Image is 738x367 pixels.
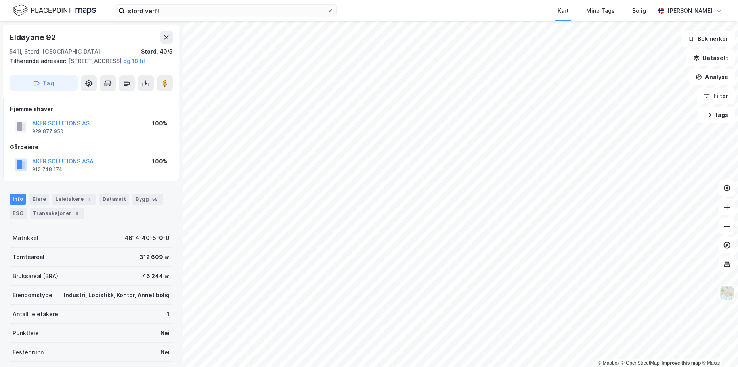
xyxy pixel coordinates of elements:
div: ESG [10,208,27,219]
div: 100% [152,119,168,128]
div: Festegrunn [13,348,44,357]
button: Datasett [686,50,735,66]
div: Stord, 40/5 [141,47,173,56]
div: Antall leietakere [13,309,58,319]
div: 1 [85,195,93,203]
div: 46 244 ㎡ [142,271,170,281]
div: [STREET_ADDRESS] [10,56,166,66]
button: Tags [698,107,735,123]
div: 100% [152,157,168,166]
div: Info [10,194,26,205]
div: Eldøyane 92 [10,31,57,44]
div: Eiendomstype [13,290,52,300]
button: Analyse [689,69,735,85]
div: Mine Tags [586,6,615,15]
div: Nei [161,329,170,338]
button: Tag [10,75,78,91]
img: logo.f888ab2527a4732fd821a326f86c7f29.svg [13,4,96,17]
div: 8 [73,209,81,217]
iframe: Chat Widget [698,329,738,367]
div: [PERSON_NAME] [667,6,713,15]
div: 929 877 950 [32,128,63,135]
div: Industri, Logistikk, Kontor, Annet bolig [64,290,170,300]
a: Mapbox [598,360,619,366]
div: Leietakere [52,194,96,205]
div: Bruksareal (BRA) [13,271,58,281]
span: Tilhørende adresser: [10,58,68,64]
div: Datasett [99,194,129,205]
div: Nei [161,348,170,357]
input: Søk på adresse, matrikkel, gårdeiere, leietakere eller personer [125,5,327,17]
div: 1 [167,309,170,319]
div: Bygg [132,194,163,205]
button: Bokmerker [681,31,735,47]
a: Improve this map [662,360,701,366]
div: Gårdeiere [10,142,172,152]
div: Hjemmelshaver [10,104,172,114]
div: Kart [558,6,569,15]
div: 312 609 ㎡ [140,252,170,262]
button: Filter [697,88,735,104]
div: Bolig [632,6,646,15]
a: OpenStreetMap [621,360,660,366]
div: Transaksjoner [30,208,84,219]
div: Tomteareal [13,252,44,262]
div: 5411, Stord, [GEOGRAPHIC_DATA] [10,47,100,56]
div: 55 [151,195,159,203]
div: Punktleie [13,329,39,338]
div: Matrikkel [13,233,38,243]
div: 4614-40-5-0-0 [124,233,170,243]
div: 913 748 174 [32,166,62,173]
img: Z [719,285,734,300]
div: Eiere [29,194,49,205]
